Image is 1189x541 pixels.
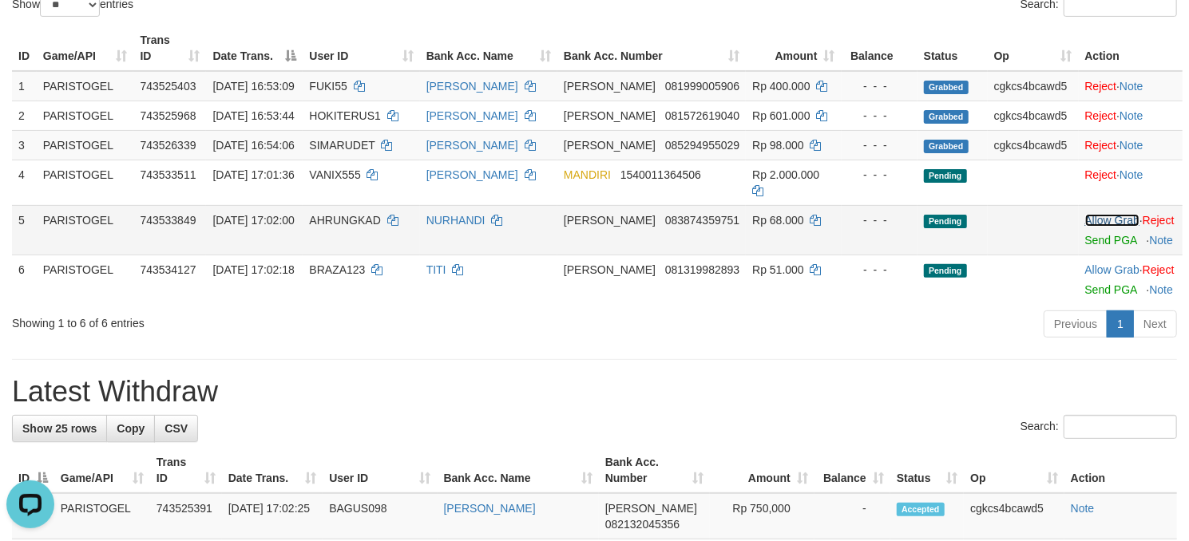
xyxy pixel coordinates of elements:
td: PARISTOGEL [54,493,150,539]
a: [PERSON_NAME] [426,139,518,152]
span: [PERSON_NAME] [564,109,656,122]
th: User ID: activate to sort column ascending [323,448,437,493]
a: Allow Grab [1085,214,1139,227]
input: Search: [1064,415,1177,439]
td: PARISTOGEL [37,101,134,130]
td: PARISTOGEL [37,160,134,205]
span: Copy 081319982893 to clipboard [665,263,739,276]
a: [PERSON_NAME] [426,109,518,122]
span: Copy 085294955029 to clipboard [665,139,739,152]
th: Game/API: activate to sort column ascending [37,26,134,71]
a: [PERSON_NAME] [426,80,518,93]
td: PARISTOGEL [37,205,134,255]
span: [DATE] 16:53:44 [212,109,294,122]
div: - - - [848,212,911,228]
span: · [1085,263,1143,276]
td: cgkcs4bcawd5 [964,493,1064,539]
td: · [1079,255,1183,304]
span: Copy 1540011364506 to clipboard [620,168,701,181]
th: ID: activate to sort column descending [12,448,54,493]
a: Send PGA [1085,283,1137,296]
span: [PERSON_NAME] [564,139,656,152]
span: Rp 98.000 [752,139,804,152]
span: Show 25 rows [22,422,97,435]
label: Search: [1021,415,1177,439]
a: CSV [154,415,198,442]
th: Amount: activate to sort column ascending [746,26,841,71]
a: Note [1150,283,1174,296]
td: PARISTOGEL [37,255,134,304]
span: Pending [924,264,967,278]
div: - - - [848,167,911,183]
span: MANDIRI [564,168,611,181]
td: · [1079,101,1183,130]
a: Note [1071,502,1095,515]
span: 743533849 [140,214,196,227]
th: Date Trans.: activate to sort column ascending [222,448,323,493]
div: Showing 1 to 6 of 6 entries [12,309,483,331]
a: Show 25 rows [12,415,107,442]
span: Rp 601.000 [752,109,810,122]
span: [DATE] 17:02:00 [212,214,294,227]
td: PARISTOGEL [37,71,134,101]
span: 743526339 [140,139,196,152]
a: Reject [1085,109,1117,122]
span: Grabbed [924,140,969,153]
td: [DATE] 17:02:25 [222,493,323,539]
span: [PERSON_NAME] [564,263,656,276]
span: [DATE] 17:02:18 [212,263,294,276]
td: BAGUS098 [323,493,437,539]
th: Status [918,26,988,71]
span: Accepted [897,503,945,516]
button: Open LiveChat chat widget [6,6,54,54]
span: 743533511 [140,168,196,181]
a: Reject [1143,214,1175,227]
td: cgkcs4bcawd5 [988,71,1079,101]
a: Reject [1143,263,1175,276]
span: [PERSON_NAME] [605,502,697,515]
span: Copy 083874359751 to clipboard [665,214,739,227]
a: Note [1120,168,1143,181]
a: Note [1120,80,1143,93]
td: · [1079,130,1183,160]
a: Note [1120,109,1143,122]
span: [DATE] 16:53:09 [212,80,294,93]
a: [PERSON_NAME] [444,502,536,515]
a: Send PGA [1085,234,1137,247]
th: ID [12,26,37,71]
th: Trans ID: activate to sort column ascending [150,448,222,493]
a: NURHANDI [426,214,486,227]
div: - - - [848,108,911,124]
span: HOKITERUS1 [309,109,380,122]
span: Rp 2.000.000 [752,168,819,181]
th: Game/API: activate to sort column ascending [54,448,150,493]
td: 2 [12,101,37,130]
td: cgkcs4bcawd5 [988,130,1079,160]
div: - - - [848,262,911,278]
a: Allow Grab [1085,263,1139,276]
th: Op: activate to sort column ascending [988,26,1079,71]
th: Amount: activate to sort column ascending [710,448,814,493]
th: Action [1079,26,1183,71]
a: Next [1133,310,1177,338]
td: 743525391 [150,493,222,539]
th: Trans ID: activate to sort column ascending [133,26,206,71]
span: [DATE] 17:01:36 [212,168,294,181]
th: Bank Acc. Name: activate to sort column ascending [420,26,557,71]
td: 6 [12,255,37,304]
a: Copy [106,415,155,442]
span: Copy 081572619040 to clipboard [665,109,739,122]
th: Status: activate to sort column ascending [890,448,964,493]
th: Balance: activate to sort column ascending [814,448,890,493]
td: Rp 750,000 [710,493,814,539]
span: BRAZA123 [309,263,365,276]
td: - [814,493,890,539]
th: User ID: activate to sort column ascending [303,26,419,71]
td: cgkcs4bcawd5 [988,101,1079,130]
span: Pending [924,215,967,228]
td: 3 [12,130,37,160]
a: TITI [426,263,446,276]
div: - - - [848,78,911,94]
td: · [1079,205,1183,255]
a: [PERSON_NAME] [426,168,518,181]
